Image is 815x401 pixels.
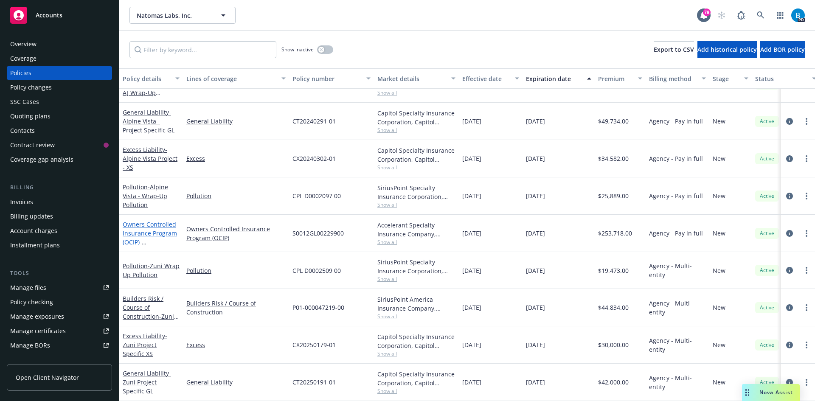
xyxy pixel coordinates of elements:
[377,201,455,208] span: Show all
[10,339,50,352] div: Manage BORs
[123,108,174,134] span: - Alpine Vista - Project Specific GL
[129,41,276,58] input: Filter by keyword...
[10,310,64,323] div: Manage exposures
[10,195,33,209] div: Invoices
[7,224,112,238] a: Account charges
[526,117,545,126] span: [DATE]
[598,229,632,238] span: $253,718.00
[7,37,112,51] a: Overview
[119,68,183,89] button: Policy details
[7,66,112,80] a: Policies
[759,155,776,163] span: Active
[526,229,545,238] span: [DATE]
[759,192,776,200] span: Active
[713,154,725,163] span: New
[186,340,286,349] a: Excess
[742,384,753,401] div: Drag to move
[713,191,725,200] span: New
[772,7,789,24] a: Switch app
[752,7,769,24] a: Search
[7,109,112,123] a: Quoting plans
[598,154,629,163] span: $34,582.00
[123,262,180,279] a: Pollution
[377,221,455,238] div: Accelerant Specialty Insurance Company, Accelerant, Amwins
[292,74,361,83] div: Policy number
[186,154,286,163] a: Excess
[462,229,481,238] span: [DATE]
[7,210,112,223] a: Billing updates
[377,258,455,275] div: SiriusPoint Specialty Insurance Corporation, SiriusPoint, RT Specialty Insurance Services, LLC (R...
[186,266,286,275] a: Pollution
[791,8,805,22] img: photo
[10,238,60,252] div: Installment plans
[123,294,174,329] a: Builders Risk / Course of Construction
[649,299,706,317] span: Agency - Multi-entity
[123,220,177,264] a: Owners Controlled Insurance Program (OCIP)
[377,313,455,320] span: Show all
[7,81,112,94] a: Policy changes
[462,340,481,349] span: [DATE]
[713,266,725,275] span: New
[526,191,545,200] span: [DATE]
[649,74,697,83] div: Billing method
[186,378,286,387] a: General Liability
[462,378,481,387] span: [DATE]
[462,154,481,163] span: [DATE]
[598,303,629,312] span: $44,834.00
[760,41,805,58] button: Add BOR policy
[801,116,812,126] a: more
[10,224,57,238] div: Account charges
[459,68,523,89] button: Effective date
[186,74,276,83] div: Lines of coverage
[123,146,177,171] span: - Alpine Vista Project - XS
[598,378,629,387] span: $42,000.00
[801,154,812,164] a: more
[598,117,629,126] span: $49,734.00
[10,37,37,51] div: Overview
[526,378,545,387] span: [DATE]
[697,45,757,53] span: Add historical policy
[784,303,795,313] a: circleInformation
[292,191,341,200] span: CPL D0002097 00
[10,295,53,309] div: Policy checking
[7,195,112,209] a: Invoices
[36,12,62,19] span: Accounts
[526,303,545,312] span: [DATE]
[377,126,455,134] span: Show all
[462,191,481,200] span: [DATE]
[7,324,112,338] a: Manage certificates
[123,369,171,395] span: - Zuni Project Specific GL
[784,228,795,238] a: circleInformation
[123,183,168,209] a: Pollution
[292,303,344,312] span: P01-000047219-00
[123,369,171,395] a: General Liability
[377,295,455,313] div: SiriusPoint America Insurance Company, SiriusPoint, Distinguished Programs Group, LLC
[462,117,481,126] span: [DATE]
[784,154,795,164] a: circleInformation
[289,68,374,89] button: Policy number
[649,229,703,238] span: Agency - Pay in full
[713,378,725,387] span: New
[7,183,112,192] div: Billing
[7,95,112,109] a: SSC Cases
[10,353,75,367] div: Summary of insurance
[801,377,812,387] a: more
[137,11,210,20] span: Natomas Labs, Inc.
[654,45,694,53] span: Export to CSV
[377,370,455,387] div: Capitol Specialty Insurance Corporation, Capitol Indemnity Corporation, Amwins
[649,336,706,354] span: Agency - Multi-entity
[10,109,51,123] div: Quoting plans
[123,332,167,358] a: Excess Liability
[801,303,812,313] a: more
[801,228,812,238] a: more
[759,118,776,125] span: Active
[7,138,112,152] a: Contract review
[742,384,800,401] button: Nova Assist
[377,350,455,357] span: Show all
[292,340,336,349] span: CX20250179-01
[713,7,730,24] a: Start snowing
[377,275,455,283] span: Show all
[10,210,53,223] div: Billing updates
[801,265,812,275] a: more
[377,183,455,201] div: SiriusPoint Specialty Insurance Corporation, SiriusPoint, Distinguished Programs Group, LLC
